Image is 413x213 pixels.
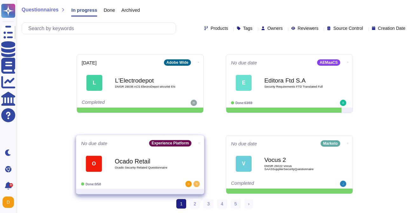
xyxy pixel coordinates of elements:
[378,26,405,30] span: Creation Date
[236,156,252,172] div: V
[333,26,363,30] span: Source Control
[317,59,340,66] div: AEMaaCS
[115,85,179,88] span: DMSR 29038 ACS ElectroDepot sécurité EN
[248,201,250,206] span: ›
[9,183,13,187] div: 9+
[86,75,102,91] div: L
[231,60,257,65] span: No due date
[115,77,179,83] b: L'Electrodepot
[121,8,140,12] span: Archived
[85,182,101,186] span: Done: 0/58
[82,60,97,65] span: [DATE]
[231,199,241,209] a: 5
[86,156,102,172] div: O
[217,199,227,209] a: 4
[164,59,191,66] div: Adobe Wide
[3,196,14,208] img: user
[104,8,115,12] span: Done
[340,181,346,187] img: user
[25,23,176,34] input: Search by keywords
[190,199,200,209] a: 2
[193,181,200,187] img: user
[264,77,328,83] b: Editora Ftd S.A
[211,26,228,30] span: Products
[267,26,283,30] span: Owners
[1,195,18,209] button: user
[71,8,97,12] span: In progress
[203,199,213,209] a: 3
[22,7,58,12] span: Questionnaires
[185,181,192,187] img: user
[235,101,252,105] span: Done: 63/69
[236,75,252,91] div: E
[321,140,340,147] div: Marketo
[340,100,346,106] img: user
[264,164,328,170] span: DMSR 29222 Vocus SAASSupplierSecurityQuestionnaire
[115,158,179,164] b: Ocado Retail
[191,100,197,106] img: user
[82,100,159,106] div: Completed
[231,141,257,146] span: No due date
[231,181,309,187] div: Completed
[298,26,318,30] span: Reviewers
[81,141,107,146] span: No due date
[264,85,328,88] span: Security Requirements FTD Translated Full
[149,140,191,146] div: Experience Platform
[243,26,253,30] span: Tags
[176,199,186,209] span: 1
[264,157,328,163] b: Vocus 2
[115,166,179,169] span: Ocado Security Related Questionnaire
